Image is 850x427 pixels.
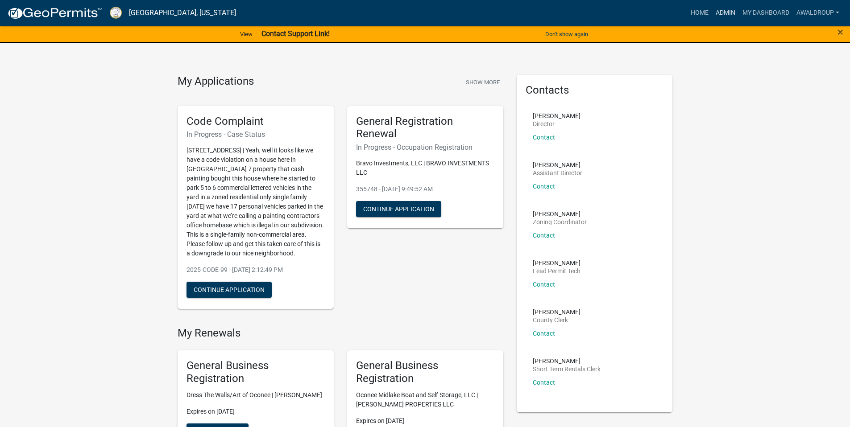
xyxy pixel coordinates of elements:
a: My Dashboard [739,4,793,21]
h4: My Renewals [178,327,503,340]
p: Dress The Walls/Art of Oconee | [PERSON_NAME] [187,390,325,400]
a: Home [687,4,712,21]
h5: Contacts [526,84,664,97]
a: View [236,27,256,41]
h5: General Registration Renewal [356,115,494,141]
a: Contact [533,134,555,141]
h5: General Business Registration [356,359,494,385]
button: Continue Application [356,201,441,217]
h6: In Progress - Occupation Registration [356,143,494,152]
strong: Contact Support Link! [261,29,330,38]
span: × [838,26,843,38]
p: Bravo Investments, LLC | BRAVO INVESTMENTS LLC [356,159,494,177]
p: Short Term Rentals Clerk [533,366,601,372]
h5: Code Complaint [187,115,325,128]
p: [PERSON_NAME] [533,113,580,119]
button: Continue Application [187,282,272,298]
h4: My Applications [178,75,254,88]
button: Show More [462,75,503,90]
p: [STREET_ADDRESS] | Yeah, well it looks like we have a code violation on a house here in [GEOGRAPH... [187,146,325,258]
a: Contact [533,232,555,239]
p: [PERSON_NAME] [533,162,582,168]
p: 2025-CODE-99 - [DATE] 2:12:49 PM [187,265,325,275]
img: Putnam County, Georgia [110,7,122,19]
button: Don't show again [542,27,592,41]
p: Zoning Coordinator [533,219,587,225]
a: awaldroup [793,4,843,21]
p: Oconee Midlake Boat and Self Storage, LLC | [PERSON_NAME] PROPERTIES LLC [356,390,494,409]
a: Admin [712,4,739,21]
p: [PERSON_NAME] [533,211,587,217]
p: [PERSON_NAME] [533,260,580,266]
p: [PERSON_NAME] [533,309,580,315]
h5: General Business Registration [187,359,325,385]
p: Director [533,121,580,127]
a: Contact [533,281,555,288]
p: [PERSON_NAME] [533,358,601,364]
p: County Clerk [533,317,580,323]
a: Contact [533,330,555,337]
a: Contact [533,183,555,190]
p: Expires on [DATE] [356,416,494,426]
p: 355748 - [DATE] 9:49:52 AM [356,185,494,194]
p: Expires on [DATE] [187,407,325,416]
a: Contact [533,379,555,386]
p: Lead Permit Tech [533,268,580,274]
a: [GEOGRAPHIC_DATA], [US_STATE] [129,5,236,21]
h6: In Progress - Case Status [187,130,325,139]
p: Assistant Director [533,170,582,176]
button: Close [838,27,843,37]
